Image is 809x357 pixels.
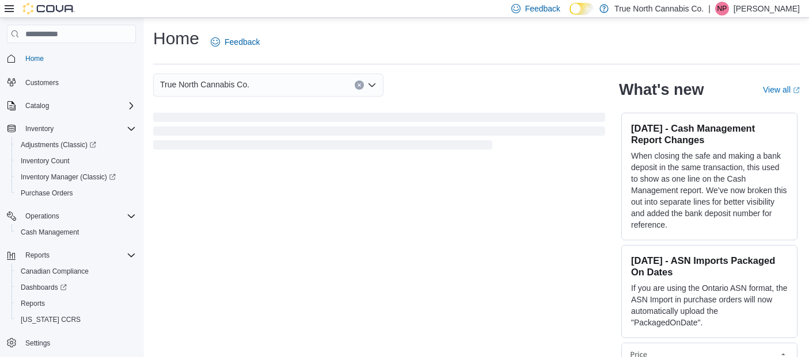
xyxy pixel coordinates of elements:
[21,189,73,198] span: Purchase Orders
[793,87,800,94] svg: External link
[717,2,727,16] span: NP
[715,2,729,16] div: Noah Pollock
[25,339,50,348] span: Settings
[16,138,101,152] a: Adjustments (Classic)
[21,51,136,66] span: Home
[12,224,140,240] button: Cash Management
[25,251,50,260] span: Reports
[21,75,136,89] span: Customers
[21,267,89,276] span: Canadian Compliance
[206,30,264,53] a: Feedback
[12,137,140,153] a: Adjustments (Classic)
[21,336,136,350] span: Settings
[2,335,140,351] button: Settings
[21,315,81,324] span: [US_STATE] CCRS
[2,208,140,224] button: Operations
[21,172,116,182] span: Inventory Manager (Classic)
[12,185,140,201] button: Purchase Orders
[12,279,140,295] a: Dashboards
[21,209,136,223] span: Operations
[619,80,704,99] h2: What's new
[631,150,788,231] p: When closing the safe and making a bank deposit in the same transaction, this used to show as one...
[21,140,96,149] span: Adjustments (Classic)
[16,170,136,184] span: Inventory Manager (Classic)
[12,263,140,279] button: Canadian Compliance
[763,85,800,94] a: View allExternal link
[16,225,136,239] span: Cash Management
[225,36,260,48] span: Feedback
[25,101,49,110] span: Catalog
[16,170,120,184] a: Inventory Manager (Classic)
[21,99,136,113] span: Catalog
[569,15,570,16] span: Dark Mode
[21,336,55,350] a: Settings
[23,3,75,14] img: Cova
[16,154,136,168] span: Inventory Count
[12,169,140,185] a: Inventory Manager (Classic)
[631,122,788,145] h3: [DATE] - Cash Management Report Changes
[21,156,70,166] span: Inventory Count
[16,297,50,310] a: Reports
[2,50,140,67] button: Home
[25,212,59,221] span: Operations
[16,186,78,200] a: Purchase Orders
[25,124,54,133] span: Inventory
[16,264,136,278] span: Canadian Compliance
[160,78,249,91] span: True North Cannabis Co.
[525,3,560,14] span: Feedback
[21,209,64,223] button: Operations
[153,115,605,152] span: Loading
[21,299,45,308] span: Reports
[21,76,63,90] a: Customers
[16,264,93,278] a: Canadian Compliance
[21,283,67,292] span: Dashboards
[631,282,788,328] p: If you are using the Ontario ASN format, the ASN Import in purchase orders will now automatically...
[631,255,788,278] h3: [DATE] - ASN Imports Packaged On Dates
[2,98,140,114] button: Catalog
[21,248,136,262] span: Reports
[21,248,54,262] button: Reports
[16,281,136,294] span: Dashboards
[2,121,140,137] button: Inventory
[21,122,58,136] button: Inventory
[153,27,199,50] h1: Home
[2,74,140,90] button: Customers
[16,281,71,294] a: Dashboards
[367,80,377,90] button: Open list of options
[569,3,594,15] input: Dark Mode
[708,2,711,16] p: |
[16,138,136,152] span: Adjustments (Classic)
[21,228,79,237] span: Cash Management
[16,186,136,200] span: Purchase Orders
[614,2,704,16] p: True North Cannabis Co.
[355,80,364,90] button: Clear input
[21,99,54,113] button: Catalog
[16,313,136,327] span: Washington CCRS
[12,312,140,328] button: [US_STATE] CCRS
[21,52,48,66] a: Home
[16,313,85,327] a: [US_STATE] CCRS
[16,297,136,310] span: Reports
[12,295,140,312] button: Reports
[25,54,44,63] span: Home
[16,154,74,168] a: Inventory Count
[734,2,800,16] p: [PERSON_NAME]
[25,78,59,87] span: Customers
[2,247,140,263] button: Reports
[16,225,83,239] a: Cash Management
[12,153,140,169] button: Inventory Count
[21,122,136,136] span: Inventory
